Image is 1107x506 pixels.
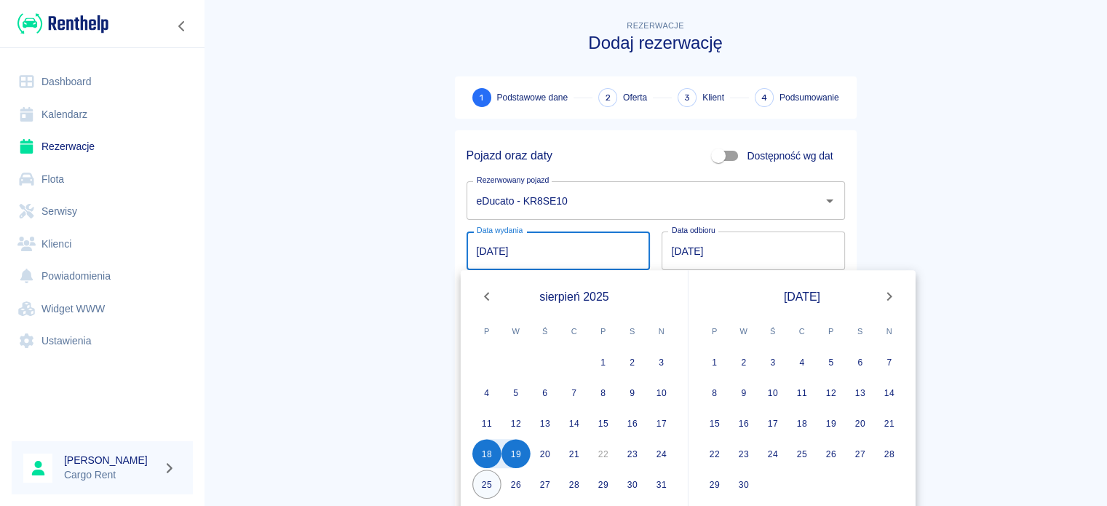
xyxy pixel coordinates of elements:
button: Previous month [472,282,501,311]
button: 26 [501,470,531,499]
span: 2 [606,90,611,106]
button: 20 [846,408,875,438]
button: Next month [875,282,904,311]
span: Rezerwacje [627,21,683,30]
button: 6 [846,347,875,376]
button: 11 [472,408,501,438]
span: piątek [590,317,616,346]
button: 2 [729,347,758,376]
button: 2 [618,347,647,376]
button: 5 [501,378,531,407]
span: środa [760,317,786,346]
button: 24 [758,439,787,468]
button: 25 [787,439,817,468]
button: 3 [758,347,787,376]
span: czwartek [561,317,587,346]
span: 4 [761,90,767,106]
button: 25 [472,470,501,499]
button: 5 [817,347,846,376]
a: Powiadomienia [12,260,193,293]
button: 27 [531,470,560,499]
a: Klienci [12,228,193,261]
h6: [PERSON_NAME] [64,453,157,467]
a: Flota [12,163,193,196]
button: 8 [700,378,729,407]
button: 16 [618,408,647,438]
button: 8 [589,378,618,407]
span: niedziela [648,317,675,346]
span: czwartek [789,317,815,346]
span: piątek [818,317,844,346]
span: Podstawowe dane [497,91,568,104]
button: 4 [472,378,501,407]
button: 29 [589,470,618,499]
button: 23 [618,439,647,468]
input: DD.MM.YYYY [467,232,650,270]
img: Renthelp logo [17,12,108,36]
a: Serwisy [12,195,193,228]
button: 12 [817,378,846,407]
a: Rezerwacje [12,130,193,163]
button: 28 [560,470,589,499]
button: 29 [700,470,729,499]
span: środa [532,317,558,346]
button: 7 [560,378,589,407]
input: DD.MM.YYYY [662,232,845,270]
button: 10 [758,378,787,407]
span: niedziela [876,317,902,346]
button: 6 [531,378,560,407]
span: Dostępność wg dat [747,149,833,164]
span: sierpień 2025 [539,288,608,306]
button: 11 [787,378,817,407]
button: 14 [560,408,589,438]
button: 23 [729,439,758,468]
span: 1 [480,90,483,106]
span: Oferta [623,91,647,104]
span: wtorek [731,317,757,346]
button: 18 [472,439,501,468]
span: [DATE] [784,288,820,306]
button: 15 [589,408,618,438]
button: 19 [501,439,531,468]
button: 13 [846,378,875,407]
a: Ustawienia [12,325,193,357]
button: 15 [700,408,729,438]
span: wtorek [503,317,529,346]
a: Widget WWW [12,293,193,325]
button: 17 [647,408,676,438]
button: Otwórz [820,191,840,211]
button: Zwiń nawigację [171,17,193,36]
button: 1 [589,347,618,376]
span: sobota [619,317,646,346]
button: 14 [875,378,904,407]
button: 21 [560,439,589,468]
button: 21 [875,408,904,438]
button: 22 [700,439,729,468]
label: Data odbioru [672,225,715,236]
button: 27 [846,439,875,468]
a: Kalendarz [12,98,193,131]
button: 4 [787,347,817,376]
span: Klient [702,91,724,104]
button: 19 [817,408,846,438]
label: Rezerwowany pojazd [477,175,549,186]
button: 10 [647,378,676,407]
h5: Pojazd oraz daty [467,149,552,163]
button: 1 [700,347,729,376]
span: Podsumowanie [779,91,839,104]
button: 30 [729,470,758,499]
label: Data wydania [477,225,523,236]
button: 9 [729,378,758,407]
button: 20 [531,439,560,468]
button: 18 [787,408,817,438]
button: 26 [817,439,846,468]
button: 24 [647,439,676,468]
button: 30 [618,470,647,499]
h3: Dodaj rezerwację [455,33,857,53]
button: 3 [647,347,676,376]
button: 17 [758,408,787,438]
button: 16 [729,408,758,438]
a: Dashboard [12,66,193,98]
span: poniedziałek [474,317,500,346]
button: 31 [647,470,676,499]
